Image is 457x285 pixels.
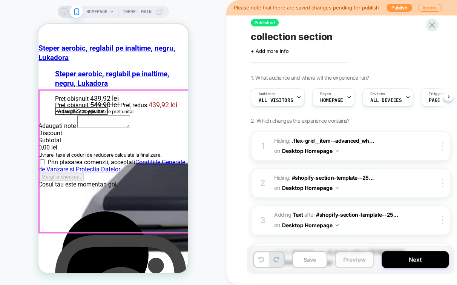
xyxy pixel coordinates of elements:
[274,183,280,193] span: on
[291,174,374,181] span: #shopify-section-template--25...
[17,83,69,91] button: Adaugă Stoc epuizat
[442,216,443,224] img: close
[293,211,303,218] b: Text
[336,224,339,226] img: down arrow
[442,142,443,150] img: close
[259,213,267,228] div: 3
[320,91,331,97] span: Pages
[274,211,303,218] span: Adding
[335,251,374,268] button: Preview
[386,4,412,12] button: Publish
[251,117,349,124] span: 2. Which changes the experience contains?
[292,251,327,268] button: Save
[20,84,37,90] span: Adaugă
[442,179,443,187] img: close
[17,45,149,64] a: Steper aerobic, reglabil pe inaltime, negru, Lukadora
[38,84,66,90] span: Stoc epuizat
[429,91,443,97] span: Trigger
[304,211,315,218] span: AFTER
[259,139,267,154] div: 1
[82,77,109,85] span: Preț redus
[429,98,454,103] span: Page Load
[291,137,374,144] span: .flex-grid__item--advanced_wh...
[316,211,398,218] span: #shopify-section-template--25...
[52,70,80,78] span: 439,92 lei
[259,176,267,191] div: 2
[259,98,293,103] span: All Visitors
[418,4,442,12] button: Ignore
[251,74,369,81] span: 1. What audience and where will the experience run?
[336,150,339,152] img: down arrow
[370,98,402,103] span: ALL DEVICES
[110,77,139,85] span: 439,92 lei
[274,173,418,193] span: Hiding :
[86,6,107,18] span: HOMEPAGE
[52,77,82,85] s: 549,90 lei
[320,98,343,103] span: HOMEPAGE
[274,220,280,230] span: on
[259,91,276,97] span: Audience
[17,71,50,78] span: Preț obișnuit
[251,31,333,42] span: collection section
[282,220,339,231] button: Desktop Homepage
[251,19,279,26] span: Published
[282,145,339,156] button: Desktop Homepage
[123,6,152,18] span: Theme: MAIN
[251,48,288,54] span: + Add more info
[17,77,50,85] span: Preț obișnuit
[44,85,96,90] span: Separator de preț unitar
[370,91,385,97] span: Devices
[336,187,339,189] img: down arrow
[282,182,339,193] button: Desktop Homepage
[382,251,449,268] button: Next
[274,136,418,156] span: Hiding :
[274,146,280,156] span: on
